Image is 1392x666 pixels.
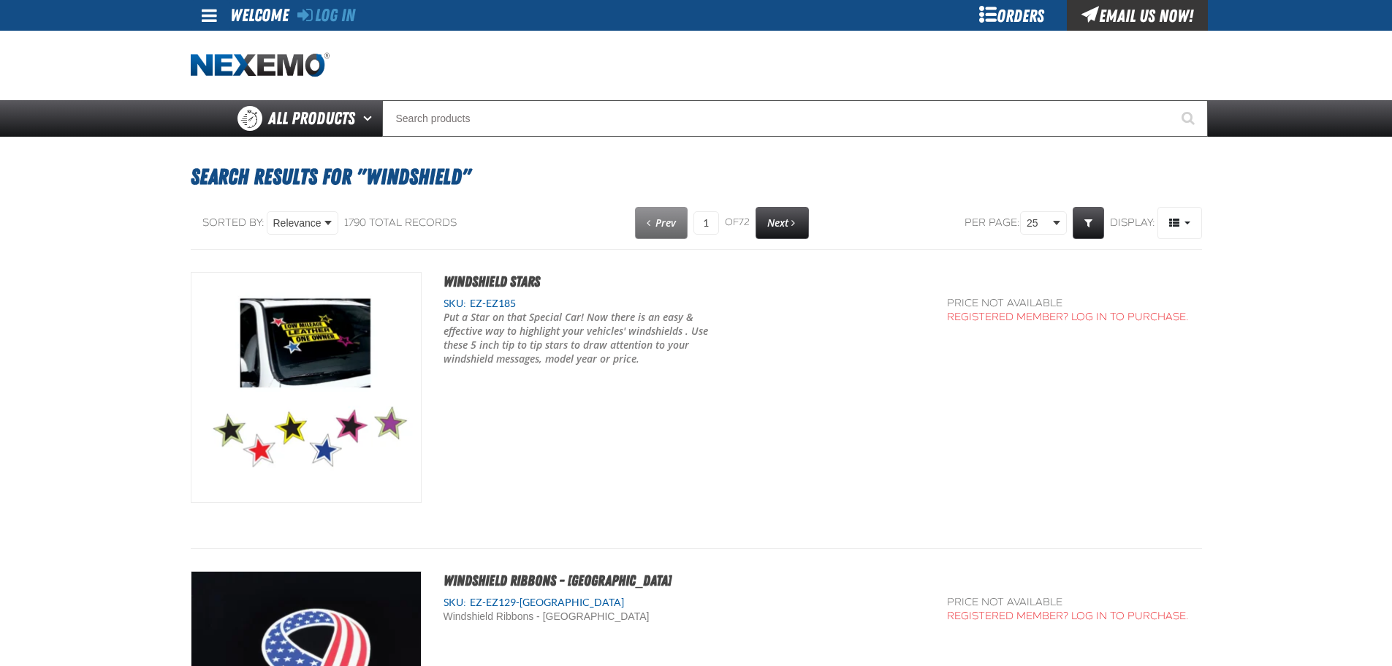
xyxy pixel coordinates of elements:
div: Price not available [947,297,1189,311]
span: Sorted By: [202,216,265,229]
button: Open All Products pages [358,100,382,137]
span: 72 [739,216,750,228]
div: Price not available [947,596,1189,610]
a: Windshield Ribbons - [GEOGRAPHIC_DATA] [444,572,672,589]
input: Current page number [693,211,719,235]
p: Put a Star on that Special Car! Now there is an easy & effective way to highlight your vehicles' ... [444,311,733,366]
input: Search [382,100,1208,137]
a: Home [191,53,330,78]
a: Registered Member? Log In to purchase. [947,311,1189,323]
a: Registered Member? Log In to purchase. [947,610,1189,622]
button: Product Grid Views Toolbar [1157,207,1202,239]
span: Next [767,216,788,230]
a: Log In [297,5,355,26]
img: Windshield Stars [191,273,421,502]
span: 25 [1027,216,1050,231]
span: Display: [1110,216,1155,229]
div: Windshield Ribbons - [GEOGRAPHIC_DATA] [444,610,733,624]
a: Expand or Collapse Grid Filters [1073,207,1104,239]
div: 1790 total records [344,216,457,230]
span: of [725,216,750,230]
span: Product Grid Views Toolbar [1158,208,1201,238]
div: SKU: [444,596,926,610]
a: Windshield Stars [444,273,540,290]
a: Next page [756,207,809,239]
div: SKU: [444,297,926,311]
: View Details of the Windshield Stars [191,273,421,502]
h1: Search Results for "windshield" [191,157,1202,197]
button: Start Searching [1171,100,1208,137]
span: Relevance [273,216,322,231]
span: Per page: [965,216,1020,230]
span: EZ-EZ185 [466,298,516,309]
span: All Products [268,105,355,132]
img: Nexemo logo [191,53,330,78]
span: EZ-EZ129-[GEOGRAPHIC_DATA] [466,597,624,608]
